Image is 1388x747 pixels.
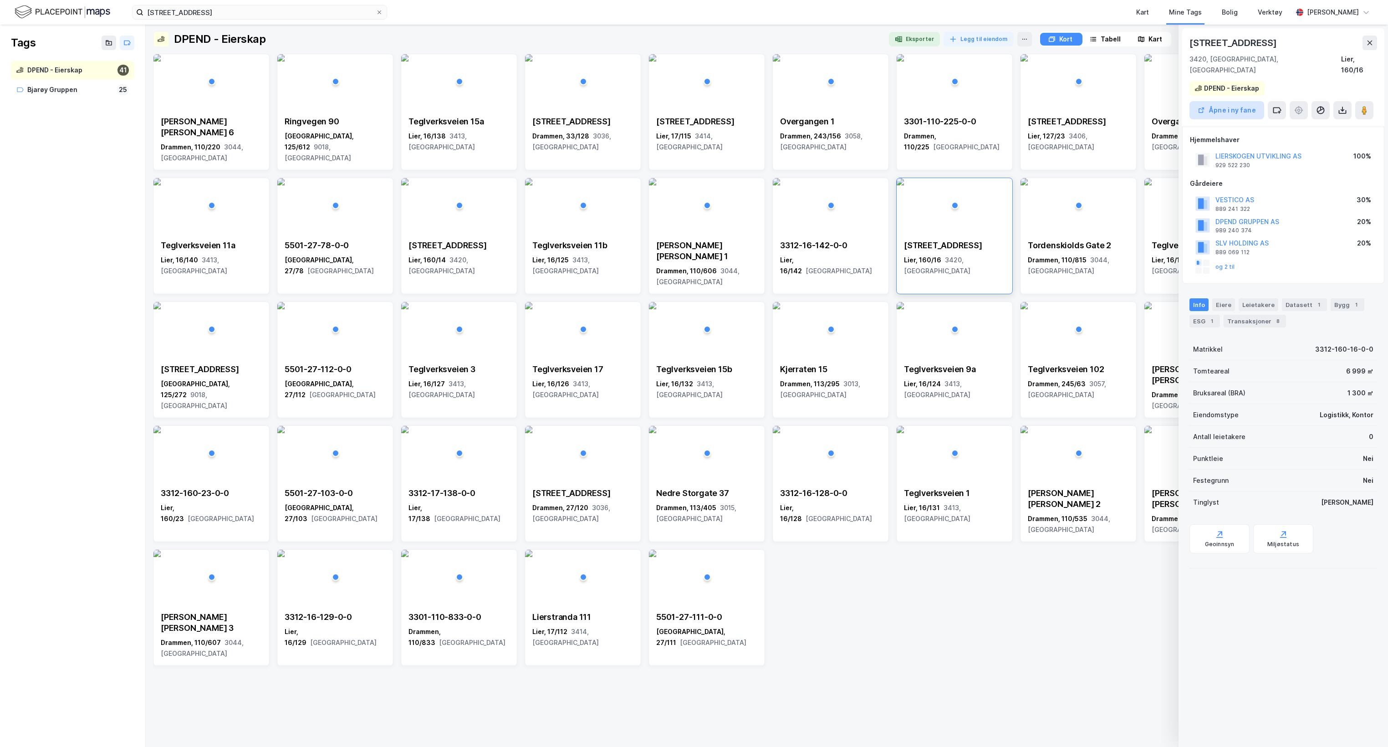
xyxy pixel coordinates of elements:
[285,116,386,127] div: Ringvegen 90
[1193,388,1245,399] div: Bruksareal (BRA)
[1189,315,1220,327] div: ESG
[408,116,510,127] div: Teglverksveien 15a
[401,550,408,557] img: 256x120
[1320,409,1373,420] div: Logistikk, Kontor
[1357,216,1371,227] div: 20%
[904,379,1005,400] div: Lier, 16/124
[1193,475,1229,486] div: Festegrunn
[1152,256,1218,275] span: 3413, [GEOGRAPHIC_DATA]
[904,116,1005,127] div: 3301-110-225-0-0
[904,504,970,522] span: 3413, [GEOGRAPHIC_DATA]
[1267,541,1299,548] div: Miljøstatus
[311,515,378,522] span: [GEOGRAPHIC_DATA]
[1193,409,1239,420] div: Eiendomstype
[1331,298,1364,311] div: Bygg
[408,364,510,375] div: Teglverksveien 3
[904,502,1005,524] div: Lier, 16/131
[1189,54,1341,76] div: 3420, [GEOGRAPHIC_DATA], [GEOGRAPHIC_DATA]
[153,426,161,433] img: 256x120
[532,380,599,399] span: 3413, [GEOGRAPHIC_DATA]
[933,143,1000,151] span: [GEOGRAPHIC_DATA]
[27,65,114,76] div: DPEND - Eierskap
[532,364,633,375] div: Teglverksveien 17
[532,612,633,623] div: Lierstranda 111
[1193,366,1230,377] div: Tomteareal
[1028,240,1129,251] div: Tordenskiolds Gate 2
[285,502,386,524] div: [GEOGRAPHIC_DATA], 27/103
[656,267,740,286] span: 3044, [GEOGRAPHIC_DATA]
[285,143,351,162] span: 9018, [GEOGRAPHIC_DATA]
[1321,497,1373,508] div: [PERSON_NAME]
[532,132,611,151] span: 3036, [GEOGRAPHIC_DATA]
[780,488,881,499] div: 3312-16-128-0-0
[285,488,386,499] div: 5501-27-103-0-0
[1212,298,1235,311] div: Eiere
[161,240,262,251] div: Teglverksveien 11a
[1353,151,1371,162] div: 100%
[401,178,408,185] img: 256x120
[1342,703,1388,747] iframe: Chat Widget
[161,116,262,138] div: [PERSON_NAME] [PERSON_NAME] 6
[161,639,244,657] span: 3044, [GEOGRAPHIC_DATA]
[408,131,510,153] div: Lier, 16/138
[285,131,386,164] div: [GEOGRAPHIC_DATA], 125/612
[161,379,262,411] div: [GEOGRAPHIC_DATA], 125/272
[1028,116,1129,127] div: [STREET_ADDRESS]
[1357,238,1371,249] div: 20%
[1028,131,1129,153] div: Lier, 127/23
[780,255,881,276] div: Lier, 16/142
[161,255,262,276] div: Lier, 16/140
[1189,101,1264,119] button: Åpne i ny fane
[161,364,262,375] div: [STREET_ADDRESS]
[904,488,1005,499] div: Teglverksveien 1
[780,364,881,375] div: Kjerraten 15
[656,379,757,400] div: Lier, 16/132
[161,142,262,164] div: Drammen, 110/220
[1152,488,1253,510] div: [PERSON_NAME] [PERSON_NAME] 4
[1307,7,1359,18] div: [PERSON_NAME]
[1363,475,1373,486] div: Nei
[1282,298,1327,311] div: Datasett
[1224,315,1286,327] div: Transaksjoner
[1152,364,1253,386] div: [PERSON_NAME] [PERSON_NAME] 5
[1205,541,1235,548] div: Geoinnsyn
[277,426,285,433] img: 256x120
[1152,131,1253,153] div: Drammen, 243/207
[656,380,723,399] span: 3413, [GEOGRAPHIC_DATA]
[904,256,970,275] span: 3420, [GEOGRAPHIC_DATA]
[408,612,510,623] div: 3301-110-833-0-0
[532,502,633,524] div: Drammen, 27/120
[1222,7,1238,18] div: Bolig
[897,178,904,185] img: 256x120
[408,132,475,151] span: 3413, [GEOGRAPHIC_DATA]
[1152,255,1253,276] div: Lier, 16/130
[1028,380,1106,399] span: 3057, [GEOGRAPHIC_DATA]
[649,302,656,309] img: 256x120
[188,515,254,522] span: [GEOGRAPHIC_DATA]
[532,488,633,499] div: [STREET_ADDRESS]
[434,515,500,522] span: [GEOGRAPHIC_DATA]
[656,502,757,524] div: Drammen, 113/405
[656,626,757,648] div: [GEOGRAPHIC_DATA], 27/111
[1189,298,1209,311] div: Info
[408,240,510,251] div: [STREET_ADDRESS]
[11,36,36,50] div: Tags
[408,255,510,276] div: Lier, 160/14
[780,380,860,399] span: 3013, [GEOGRAPHIC_DATA]
[1169,7,1202,18] div: Mine Tags
[1215,227,1252,234] div: 989 240 374
[656,266,757,287] div: Drammen, 110/606
[1152,515,1234,533] span: 3044, [GEOGRAPHIC_DATA]
[408,379,510,400] div: Lier, 16/127
[532,379,633,400] div: Lier, 16/126
[153,178,161,185] img: 256x120
[153,54,161,61] img: 256x120
[1028,132,1094,151] span: 3406, [GEOGRAPHIC_DATA]
[780,116,881,127] div: Overgangen 1
[310,639,377,646] span: [GEOGRAPHIC_DATA]
[656,504,736,522] span: 3015, [GEOGRAPHIC_DATA]
[174,32,266,46] div: DPEND - Eierskap
[1347,388,1373,399] div: 1 300 ㎡
[532,240,633,251] div: Teglverksveien 11b
[532,504,610,522] span: 3036, [GEOGRAPHIC_DATA]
